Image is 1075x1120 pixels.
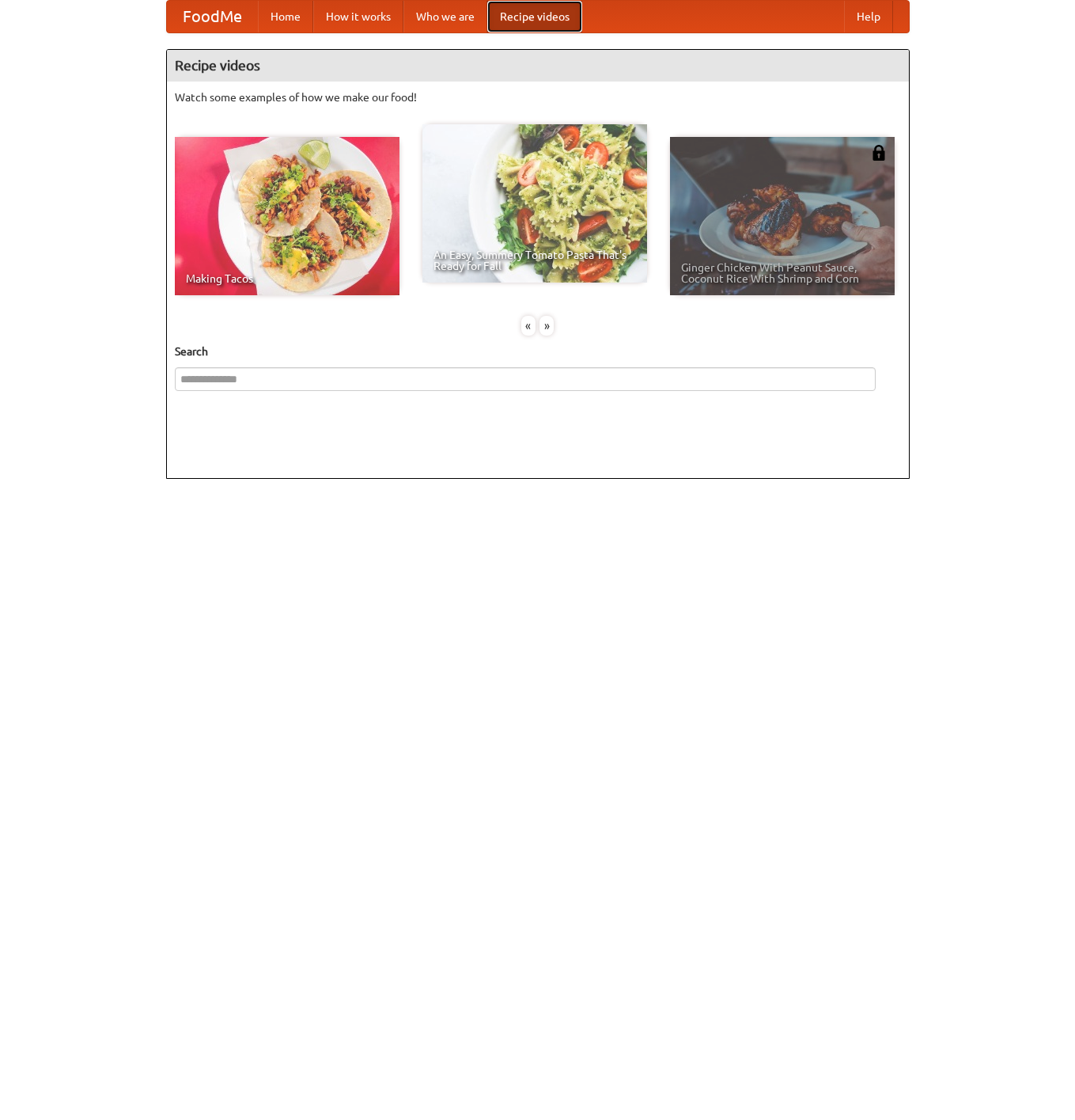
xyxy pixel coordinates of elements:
img: 483408.png [871,145,887,161]
p: Watch some examples of how we make our food! [175,89,901,105]
span: Making Tacos [186,273,388,284]
h5: Search [175,344,901,359]
a: Home [258,1,313,32]
a: How it works [313,1,403,32]
a: Who we are [403,1,487,32]
a: FoodMe [167,1,258,32]
div: » [539,316,554,336]
div: « [521,316,536,336]
a: An Easy, Summery Tomato Pasta That's Ready for Fall [422,124,647,283]
h4: Recipe videos [167,50,909,82]
a: Help [844,1,893,32]
span: An Easy, Summery Tomato Pasta That's Ready for Fall [433,249,636,271]
a: Making Tacos [175,137,399,295]
a: Recipe videos [487,1,582,32]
